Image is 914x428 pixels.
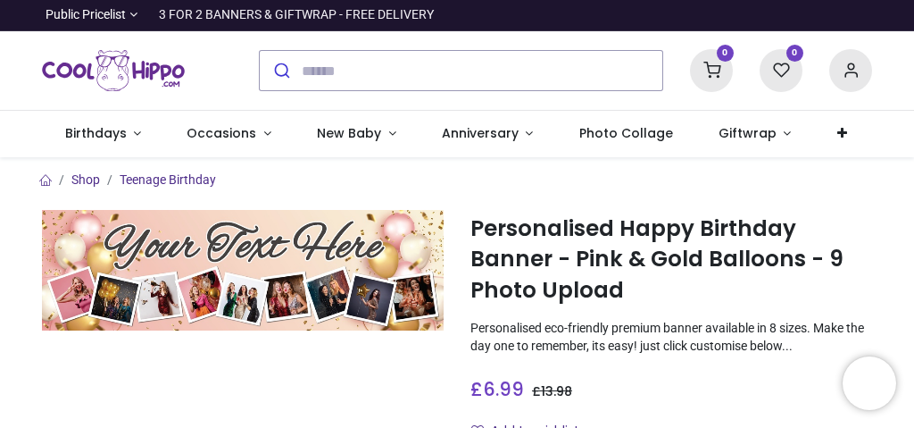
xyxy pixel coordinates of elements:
[695,111,814,157] a: Giftwrap
[42,46,185,96] a: Logo of Cool Hippo
[497,6,872,24] iframe: Customer reviews powered by Trustpilot
[470,320,872,355] p: Personalised eco-friendly premium banner available in 8 sizes. Make the day one to remember, its ...
[46,6,126,24] span: Public Pricelist
[42,46,185,96] img: Cool Hippo
[317,124,381,142] span: New Baby
[442,124,519,142] span: Anniversary
[470,214,872,306] h1: Personalised Happy Birthday Banner - Pink & Gold Balloons - 9 Photo Upload
[187,124,256,142] span: Occasions
[690,63,733,77] a: 0
[42,111,164,157] a: Birthdays
[164,111,295,157] a: Occasions
[483,376,524,402] span: 6.99
[295,111,420,157] a: New Baby
[159,6,434,24] div: 3 FOR 2 BANNERS & GIFTWRAP - FREE DELIVERY
[786,45,803,62] sup: 0
[65,124,127,142] span: Birthdays
[42,210,444,331] img: Personalised Happy Birthday Banner - Pink & Gold Balloons - 9 Photo Upload
[760,63,802,77] a: 0
[260,51,302,90] button: Submit
[717,45,734,62] sup: 0
[843,357,896,410] iframe: Brevo live chat
[419,111,556,157] a: Anniversary
[42,6,137,24] a: Public Pricelist
[541,382,572,400] span: 13.98
[532,382,572,400] span: £
[719,124,777,142] span: Giftwrap
[71,172,100,187] a: Shop
[579,124,673,142] span: Photo Collage
[470,376,524,402] span: £
[120,172,216,187] a: Teenage Birthday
